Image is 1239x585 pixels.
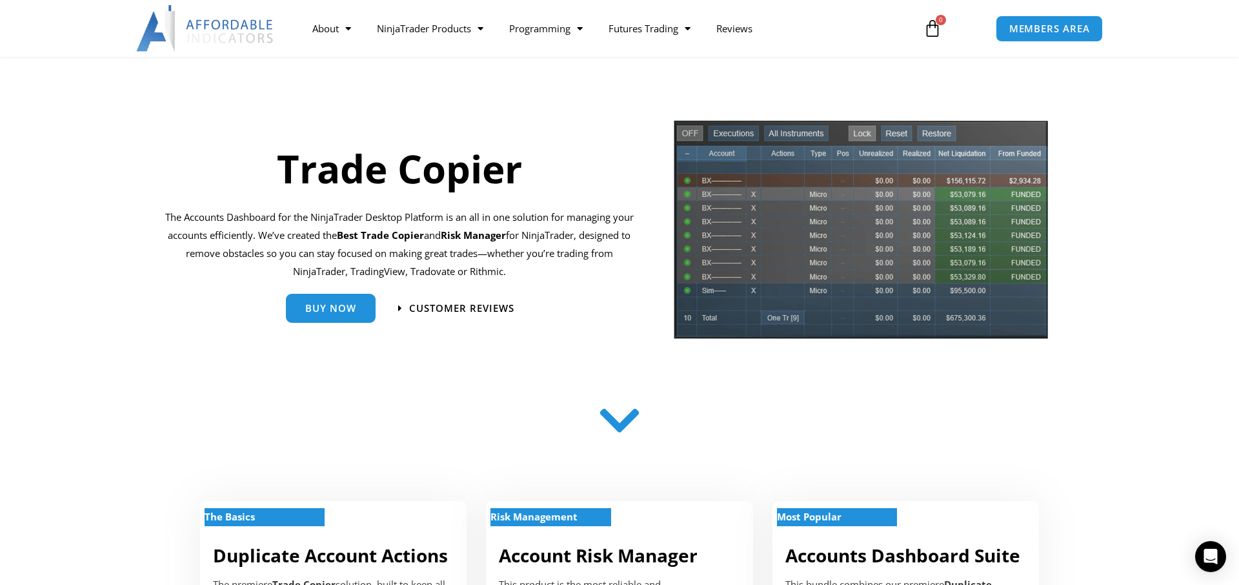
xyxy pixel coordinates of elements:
strong: Risk Management [490,510,578,523]
a: About [299,14,364,43]
a: Buy Now [286,294,376,323]
nav: Menu [299,14,909,43]
a: 0 [904,10,961,47]
span: MEMBERS AREA [1009,24,1090,34]
a: Customer Reviews [398,303,514,313]
a: Accounts Dashboard Suite [785,543,1020,568]
img: tradecopier | Affordable Indicators – NinjaTrader [672,119,1049,349]
strong: The Basics [205,510,255,523]
strong: Most Popular [777,510,841,523]
img: LogoAI | Affordable Indicators – NinjaTrader [136,5,275,52]
b: Best Trade Copier [337,229,424,241]
a: MEMBERS AREA [996,15,1103,42]
a: Account Risk Manager [499,543,698,568]
a: Programming [496,14,596,43]
p: The Accounts Dashboard for the NinjaTrader Desktop Platform is an all in one solution for managin... [165,209,634,280]
a: Duplicate Account Actions [213,543,448,568]
div: Open Intercom Messenger [1195,541,1226,572]
a: Futures Trading [596,14,703,43]
span: Customer Reviews [409,303,514,313]
strong: Risk Manager [441,229,506,241]
a: Reviews [703,14,765,43]
span: Buy Now [305,303,356,313]
a: NinjaTrader Products [364,14,496,43]
span: 0 [936,15,946,25]
h1: Trade Copier [165,141,634,196]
